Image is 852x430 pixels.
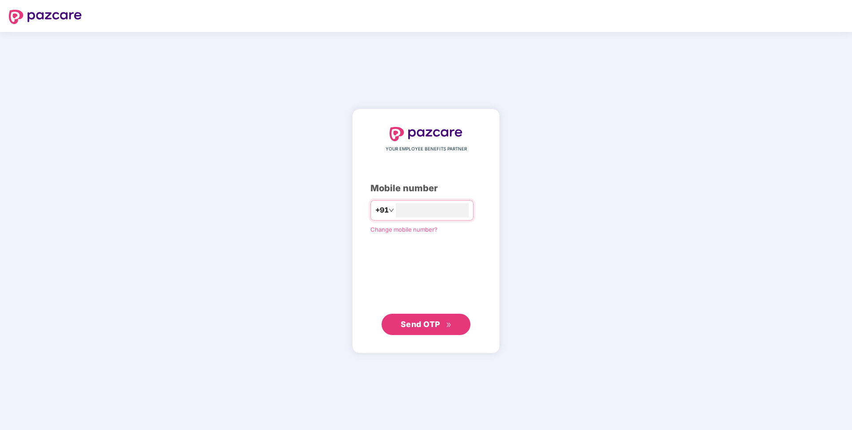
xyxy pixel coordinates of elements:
[370,181,482,195] div: Mobile number
[401,320,440,329] span: Send OTP
[382,314,470,335] button: Send OTPdouble-right
[386,146,467,153] span: YOUR EMPLOYEE BENEFITS PARTNER
[390,127,462,141] img: logo
[370,226,438,233] a: Change mobile number?
[375,205,389,216] span: +91
[389,208,394,213] span: down
[446,322,452,328] span: double-right
[9,10,82,24] img: logo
